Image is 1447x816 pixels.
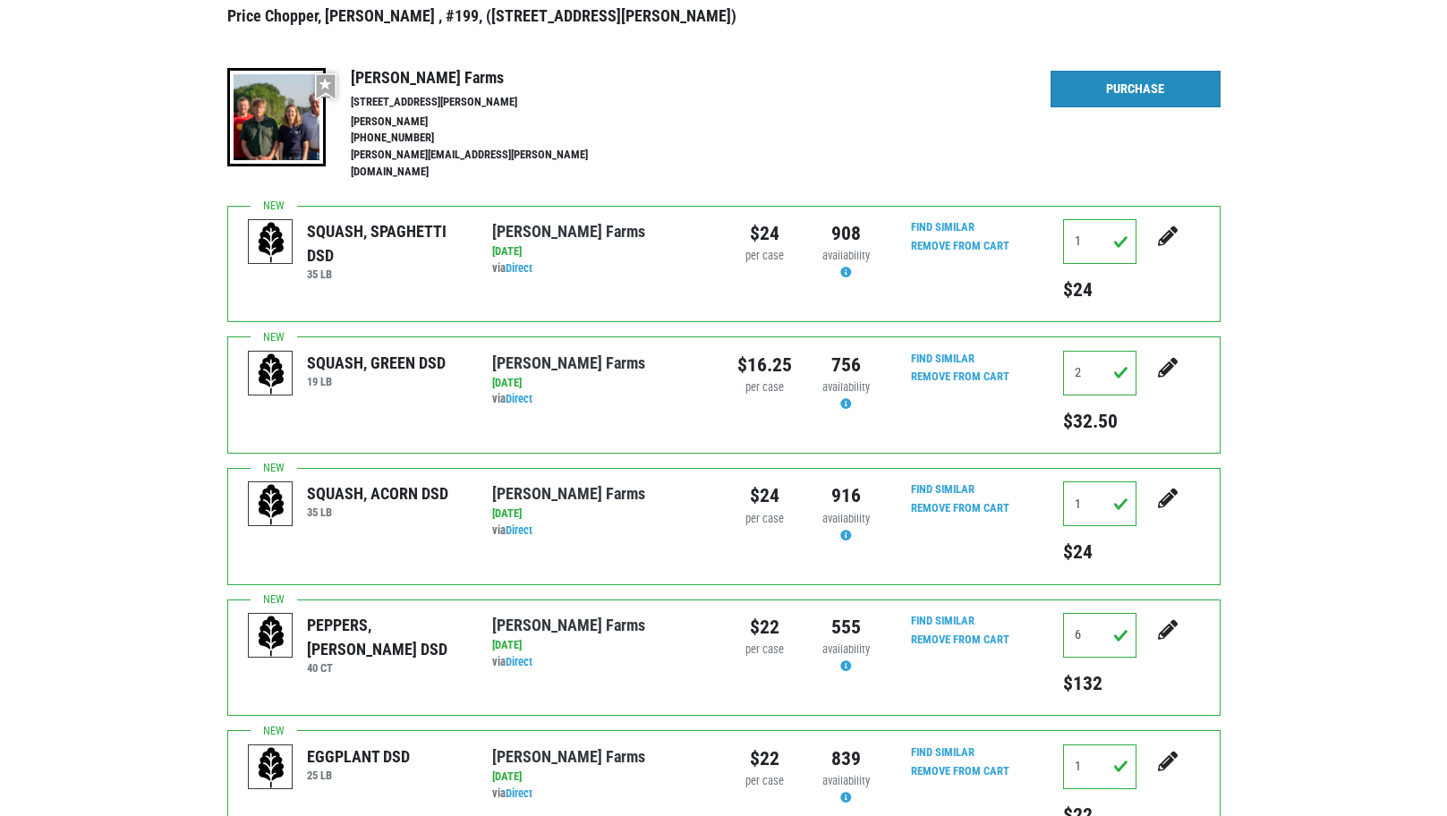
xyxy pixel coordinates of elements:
[819,481,873,510] div: 916
[900,236,1020,257] input: Remove From Cart
[492,654,710,671] div: via
[1063,540,1136,564] h5: $24
[307,219,465,268] div: SQUASH, SPAGHETTI DSD
[249,482,294,527] img: placeholder-variety-43d6402dacf2d531de610a020419775a.svg
[819,744,873,773] div: 839
[249,352,294,396] img: placeholder-variety-43d6402dacf2d531de610a020419775a.svg
[900,498,1020,519] input: Remove From Cart
[506,786,532,800] a: Direct
[492,260,710,277] div: via
[737,219,792,248] div: $24
[351,94,626,111] li: [STREET_ADDRESS][PERSON_NAME]
[822,512,870,525] span: availability
[492,484,645,503] a: [PERSON_NAME] Farms
[819,351,873,379] div: 756
[307,661,465,675] h6: 40 CT
[307,375,446,388] h6: 19 LB
[307,769,410,782] h6: 25 LB
[1063,351,1136,395] input: Qty
[351,114,626,131] li: [PERSON_NAME]
[819,613,873,642] div: 555
[351,68,626,88] h4: [PERSON_NAME] Farms
[737,248,792,265] div: per case
[307,613,465,661] div: PEPPERS, [PERSON_NAME] DSD
[307,268,465,281] h6: 35 LB
[492,506,710,523] div: [DATE]
[492,523,710,540] div: via
[900,761,1020,782] input: Remove From Cart
[1063,278,1136,302] h5: $24
[492,616,645,634] a: [PERSON_NAME] Farms
[307,506,448,519] h6: 35 LB
[822,642,870,656] span: availability
[307,351,446,375] div: SQUASH, GREEN DSD
[737,773,792,790] div: per case
[900,367,1020,387] input: Remove From Cart
[911,614,975,627] a: Find Similar
[227,68,326,166] img: thumbnail-8a08f3346781c529aa742b86dead986c.jpg
[822,774,870,787] span: availability
[249,614,294,659] img: placeholder-variety-43d6402dacf2d531de610a020419775a.svg
[911,352,975,365] a: Find Similar
[819,219,873,248] div: 908
[737,744,792,773] div: $22
[307,744,410,769] div: EGGPLANT DSD
[737,511,792,528] div: per case
[1063,744,1136,789] input: Qty
[737,481,792,510] div: $24
[1051,71,1221,108] a: Purchase
[737,613,792,642] div: $22
[1063,672,1136,695] h5: $132
[822,380,870,394] span: availability
[822,249,870,262] span: availability
[492,222,645,241] a: [PERSON_NAME] Farms
[492,769,710,786] div: [DATE]
[506,392,532,405] a: Direct
[911,745,975,759] a: Find Similar
[1063,481,1136,526] input: Qty
[492,353,645,372] a: [PERSON_NAME] Farms
[307,481,448,506] div: SQUASH, ACORN DSD
[351,130,626,147] li: [PHONE_NUMBER]
[492,391,710,408] div: via
[911,220,975,234] a: Find Similar
[506,261,532,275] a: Direct
[737,351,792,379] div: $16.25
[492,786,710,803] div: via
[1063,219,1136,264] input: Qty
[351,147,626,181] li: [PERSON_NAME][EMAIL_ADDRESS][PERSON_NAME][DOMAIN_NAME]
[492,637,710,654] div: [DATE]
[249,220,294,265] img: placeholder-variety-43d6402dacf2d531de610a020419775a.svg
[506,523,532,537] a: Direct
[227,6,1221,26] h3: Price Chopper, [PERSON_NAME] , #199, ([STREET_ADDRESS][PERSON_NAME])
[900,630,1020,650] input: Remove From Cart
[911,482,975,496] a: Find Similar
[737,379,792,396] div: per case
[506,655,532,668] a: Direct
[492,747,645,766] a: [PERSON_NAME] Farms
[492,243,710,260] div: [DATE]
[249,745,294,790] img: placeholder-variety-43d6402dacf2d531de610a020419775a.svg
[1063,410,1136,433] h5: $32.50
[492,375,710,392] div: [DATE]
[1063,613,1136,658] input: Qty
[737,642,792,659] div: per case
